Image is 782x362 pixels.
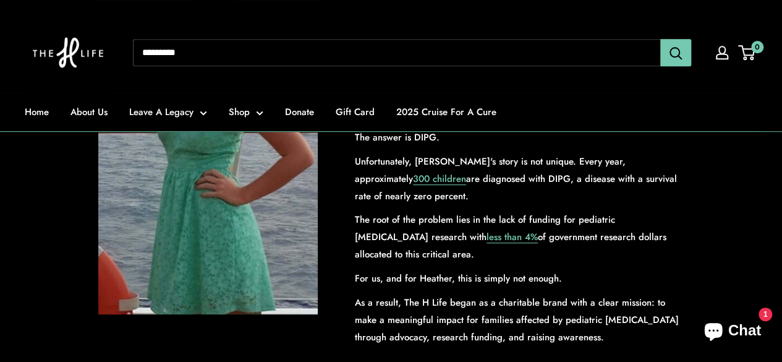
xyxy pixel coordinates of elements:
a: About Us [70,103,108,121]
button: Search [660,39,691,66]
a: Home [25,103,49,121]
a: 300 children [413,172,466,186]
a: 0 [739,45,755,60]
a: Donate [285,103,314,121]
a: less than 4% [487,230,538,244]
p: For us, and for Heather, this is simply not enough. [355,270,684,287]
p: The answer is DIPG. [355,129,684,146]
a: Shop [229,103,263,121]
p: Unfortunately, [PERSON_NAME]'s story is not unique. Every year, approximately are diagnosed with ... [355,153,684,205]
font: Gift Card [336,105,375,119]
inbox-online-store-chat: Shopify online store chat [693,312,772,352]
a: Leave A Legacy [129,103,207,121]
span: 0 [751,41,763,53]
p: The root of the problem lies in the lack of funding for pediatric [MEDICAL_DATA] research with of... [355,211,684,263]
a: My account [716,46,728,59]
a: Gift Card [336,103,375,121]
img: The H Life [25,12,111,93]
input: Search... [133,39,660,66]
a: 2025 Cruise For A Cure [396,103,496,121]
p: As a result, The H Life began as a charitable brand with a clear mission: to make a meaningful im... [355,294,684,346]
